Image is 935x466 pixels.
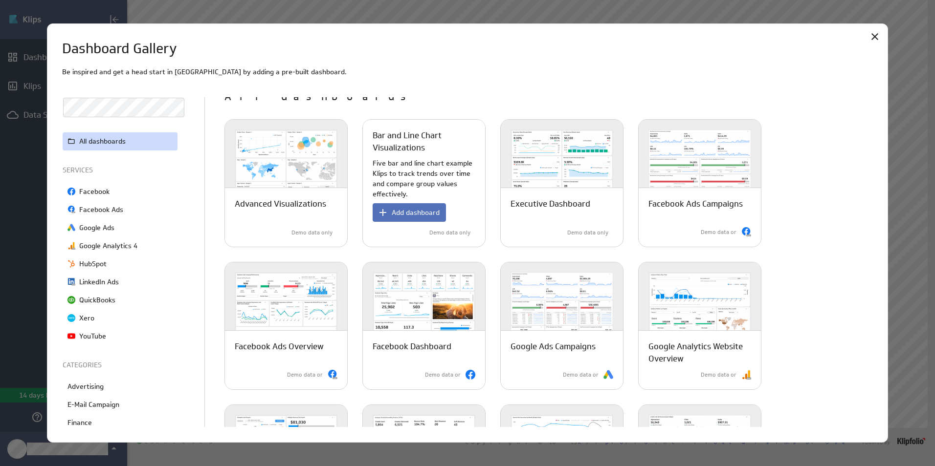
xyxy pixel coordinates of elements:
p: Finance [67,418,92,428]
img: image6502031566950861830.png [67,242,75,250]
img: google_ads_performance-light-600x400.png [501,262,623,350]
p: LinkedIn Ads [79,277,119,287]
p: Demo data or [701,228,736,236]
p: Facebook Ads [79,205,123,215]
p: HubSpot [79,259,107,269]
img: Facebook Ads [328,370,337,380]
img: image1858912082062294012.png [67,278,75,286]
p: Facebook Dashboard [373,340,451,353]
button: Add dashboard [373,203,446,222]
p: Demo data or [287,371,323,379]
img: image7114667537295097211.png [67,332,75,340]
p: Demo data only [291,229,333,237]
p: Google Analytics Website Overview [648,340,751,365]
img: image5502353411254158712.png [67,296,75,304]
img: image8417636050194330799.png [67,224,75,232]
p: E-Mail Campaign [67,400,119,410]
p: Google Ads Campaigns [511,340,596,353]
img: facebook_ads_campaigns-light-600x400.png [639,120,761,208]
p: All dashboards [224,89,873,105]
img: facebook_ads_dashboard-light-600x400.png [225,262,347,350]
img: executive_dashboard-light-600x400.png [501,120,623,208]
p: Demo data or [563,371,599,379]
img: image3155776258136118639.png [67,314,75,322]
img: image729517258887019810.png [67,188,75,195]
p: Demo data or [425,371,461,379]
p: Google Ads [79,223,114,233]
p: Google Analytics 4 [79,241,137,251]
p: Xero [79,313,94,323]
img: Google Ads [603,370,613,380]
p: QuickBooks [79,295,115,305]
p: All dashboards [79,136,126,147]
p: Executive Dashboard [511,198,590,210]
h1: Dashboard Gallery [62,39,177,59]
img: image2754833655435752804.png [67,206,75,213]
p: Facebook Ads Campaigns [648,198,743,210]
p: Demo data or [701,371,736,379]
p: Facebook [79,187,110,197]
img: ga_website_overview-light-600x400.png [639,262,761,350]
img: Facebook Ads [741,227,751,237]
img: Facebook [466,370,475,380]
p: Five bar and line chart example Klips to track trends over time and compare group values effectiv... [373,158,475,199]
p: Bar and Line Chart Visualizations [373,129,475,154]
p: Be inspired and get a head start in [GEOGRAPHIC_DATA] by adding a pre-built dashboard. [62,67,873,77]
p: Advertising [67,381,104,392]
img: Google Analytics 4 [741,370,751,380]
p: Facebook Ads Overview [235,340,324,353]
p: Advanced Visualizations [235,198,326,210]
p: Demo data only [429,229,470,237]
p: CATEGORIES [63,360,180,370]
div: Close [867,28,883,45]
p: YouTube [79,331,106,341]
img: facebook_dashboard-light-600x400.png [363,262,485,350]
img: image4788249492605619304.png [67,260,75,268]
p: SERVICES [63,165,180,175]
span: Add dashboard [392,208,440,217]
img: advanced_visualizations-light-600x400.png [225,120,347,208]
p: Demo data only [567,229,608,237]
